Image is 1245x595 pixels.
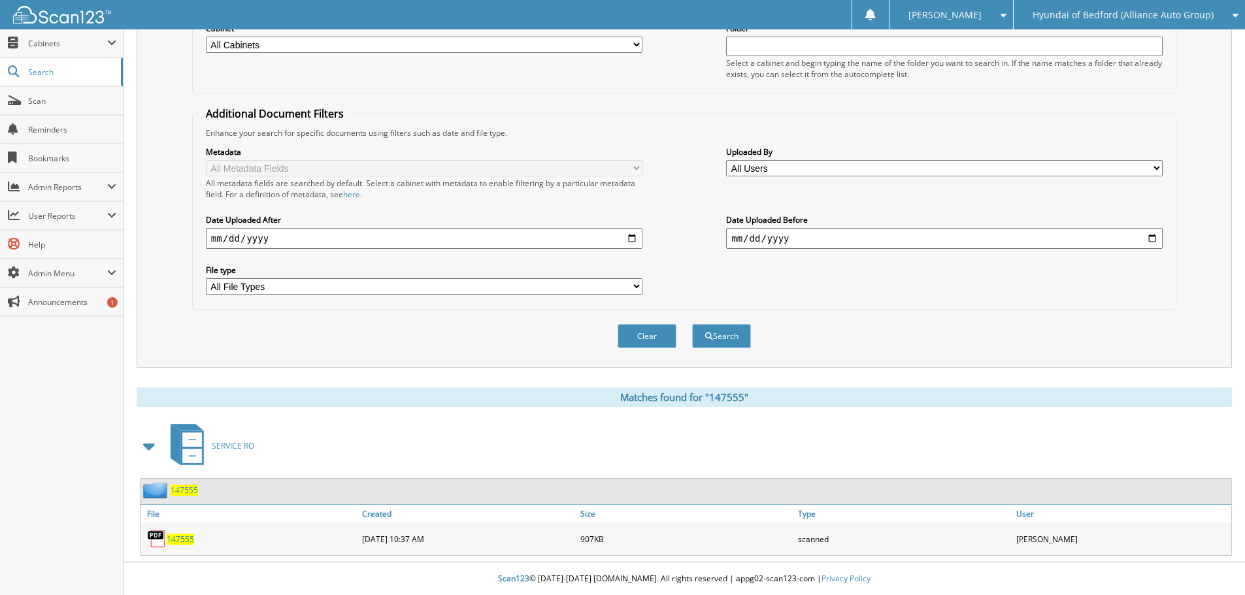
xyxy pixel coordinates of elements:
span: Reminders [28,124,116,135]
div: 1 [107,297,118,308]
a: here [343,189,360,200]
span: Admin Menu [28,268,107,279]
span: Announcements [28,297,116,308]
a: Privacy Policy [822,573,871,584]
span: Bookmarks [28,153,116,164]
label: Date Uploaded Before [726,214,1163,225]
img: folder2.png [143,482,171,498]
iframe: Chat Widget [1180,532,1245,595]
span: Help [28,239,116,250]
img: scan123-logo-white.svg [13,6,111,24]
span: [PERSON_NAME] [908,11,982,19]
div: Select a cabinet and begin typing the name of the folder you want to search in. If the name match... [726,57,1163,80]
legend: Additional Document Filters [199,106,350,121]
span: SERVICE RO [212,440,254,451]
span: Scan [28,95,116,106]
div: All metadata fields are searched by default. Select a cabinet with metadata to enable filtering b... [206,178,642,200]
label: Date Uploaded After [206,214,642,225]
a: 147555 [167,534,194,545]
div: 907KB [577,526,795,552]
button: Clear [618,324,676,348]
input: start [206,228,642,249]
div: [PERSON_NAME] [1013,526,1231,552]
span: Search [28,67,114,78]
span: User Reports [28,210,107,221]
div: Enhance your search for specific documents using filters such as date and file type. [199,127,1169,138]
a: Size [577,505,795,523]
label: File type [206,265,642,276]
div: [DATE] 10:37 AM [359,526,577,552]
span: Admin Reports [28,182,107,193]
a: User [1013,505,1231,523]
div: Matches found for "147555" [137,387,1232,407]
input: end [726,228,1163,249]
a: Created [359,505,577,523]
button: Search [692,324,751,348]
span: Cabinets [28,38,107,49]
span: Scan123 [498,573,529,584]
a: File [141,505,359,523]
span: Hyundai of Bedford (Alliance Auto Group) [1033,11,1214,19]
div: scanned [795,526,1013,552]
label: Uploaded By [726,146,1163,157]
div: © [DATE]-[DATE] [DOMAIN_NAME]. All rights reserved | appg02-scan123-com | [124,563,1245,595]
label: Metadata [206,146,642,157]
a: 147555 [171,485,198,496]
a: Type [795,505,1013,523]
img: PDF.png [147,529,167,549]
a: SERVICE RO [163,420,254,472]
